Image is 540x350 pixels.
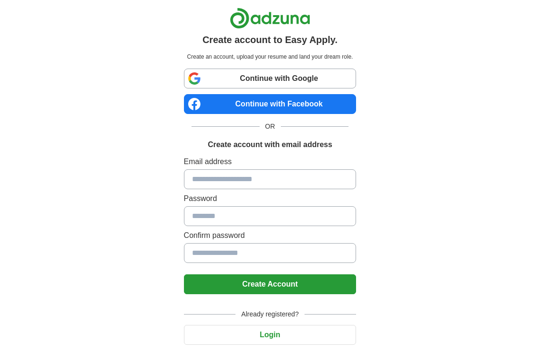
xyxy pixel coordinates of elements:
a: Continue with Facebook [184,94,357,114]
button: Login [184,325,357,345]
h1: Create account with email address [208,139,332,150]
p: Create an account, upload your resume and land your dream role. [186,52,355,61]
button: Create Account [184,274,357,294]
img: Adzuna logo [230,8,310,29]
span: Already registered? [235,309,304,319]
label: Password [184,193,357,204]
label: Confirm password [184,230,357,241]
span: OR [260,122,281,131]
a: Continue with Google [184,69,357,88]
a: Login [184,331,357,339]
h1: Create account to Easy Apply. [202,33,338,47]
label: Email address [184,156,357,167]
